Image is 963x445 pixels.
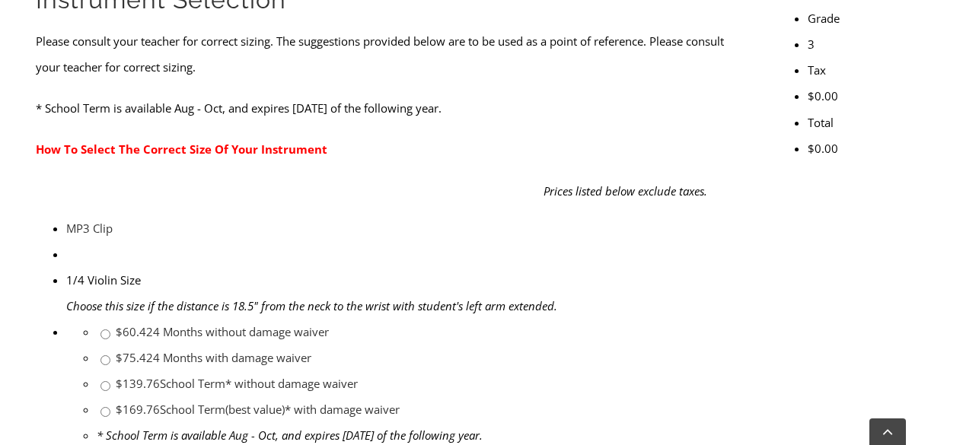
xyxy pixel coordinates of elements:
[36,28,741,80] p: Please consult your teacher for correct sizing. The suggestions provided below are to be used as ...
[116,350,311,365] a: $75.424 Months with damage waiver
[808,135,927,161] li: $0.00
[66,267,741,293] div: 1/4 Violin Size
[544,183,707,199] em: Prices listed below exclude taxes.
[116,324,329,339] a: $60.424 Months without damage waiver
[808,31,927,57] li: 3
[116,376,160,391] span: $139.76
[808,5,927,31] li: Grade
[36,95,741,121] p: * School Term is available Aug - Oct, and expires [DATE] of the following year.
[116,376,358,391] a: $139.76School Term* without damage waiver
[808,57,927,83] li: Tax
[66,298,557,313] em: Choose this size if the distance is 18.5" from the neck to the wrist with student's left arm exte...
[66,221,113,236] a: MP3 Clip
[116,402,160,417] span: $169.76
[116,402,400,417] a: $169.76School Term(best value)* with damage waiver
[808,83,927,109] li: $0.00
[808,110,927,135] li: Total
[97,428,483,443] em: * School Term is available Aug - Oct, and expires [DATE] of the following year.
[36,141,327,157] a: How To Select The Correct Size Of Your Instrument
[116,350,153,365] span: $75.42
[116,324,153,339] span: $60.42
